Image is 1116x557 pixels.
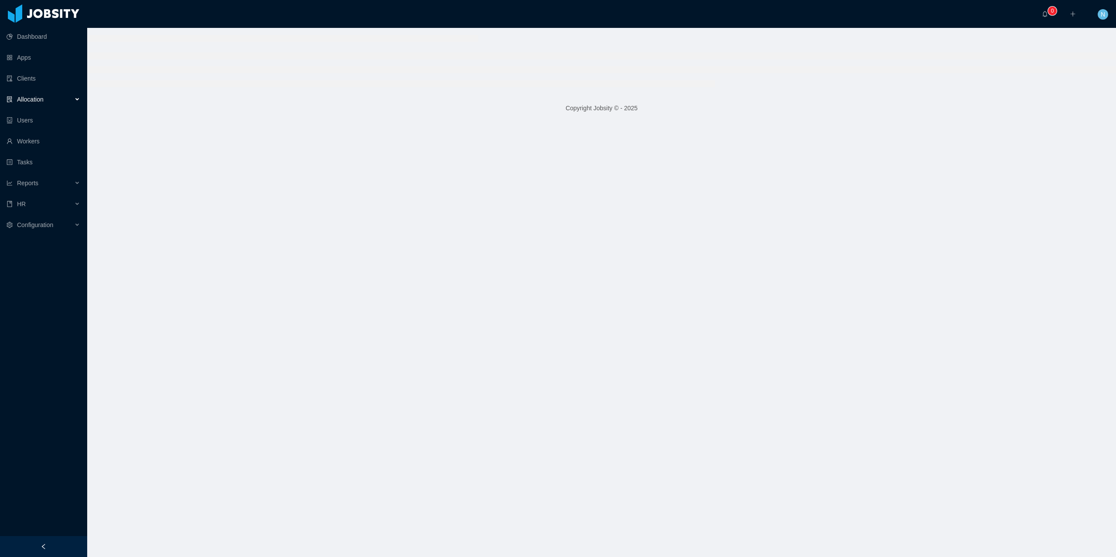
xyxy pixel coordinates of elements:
[17,200,26,207] span: HR
[1101,9,1105,20] span: N
[87,93,1116,123] footer: Copyright Jobsity © - 2025
[7,96,13,102] i: icon: solution
[7,112,80,129] a: icon: robotUsers
[7,153,80,171] a: icon: profileTasks
[17,180,38,187] span: Reports
[1048,7,1057,15] sup: 0
[7,49,80,66] a: icon: appstoreApps
[7,180,13,186] i: icon: line-chart
[7,201,13,207] i: icon: book
[7,132,80,150] a: icon: userWorkers
[1070,11,1076,17] i: icon: plus
[17,96,44,103] span: Allocation
[1042,11,1048,17] i: icon: bell
[7,222,13,228] i: icon: setting
[7,28,80,45] a: icon: pie-chartDashboard
[17,221,53,228] span: Configuration
[7,70,80,87] a: icon: auditClients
